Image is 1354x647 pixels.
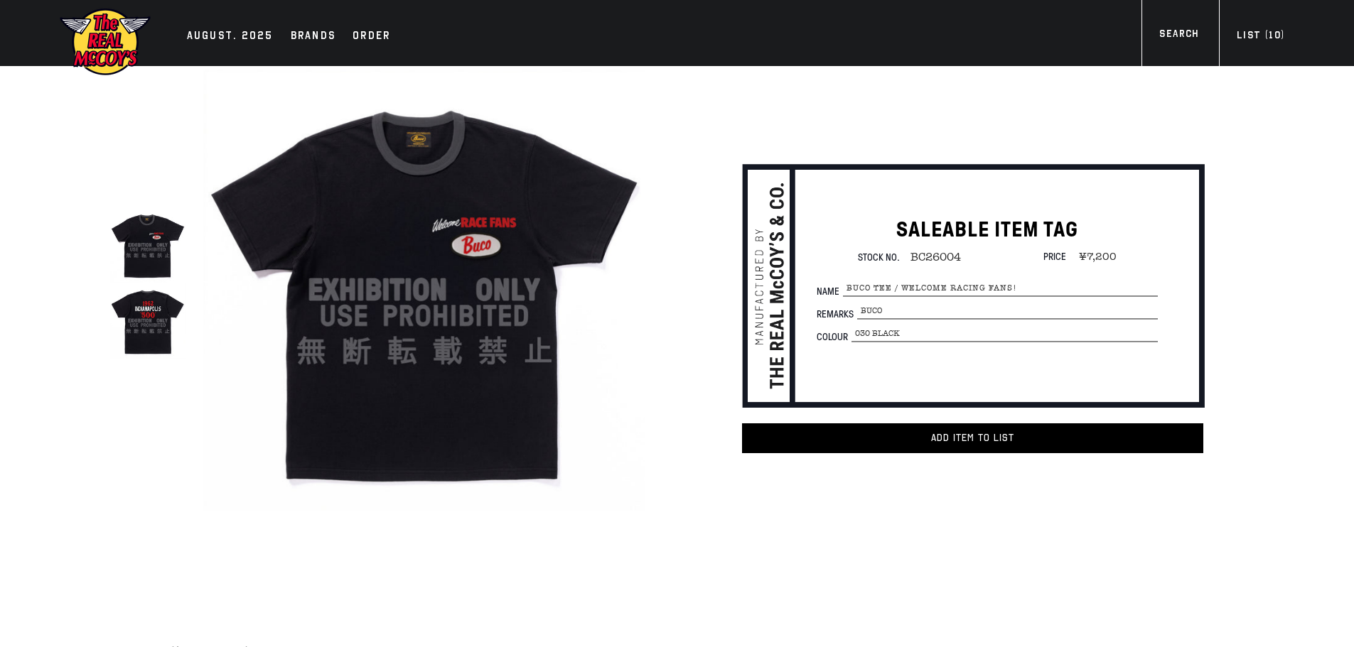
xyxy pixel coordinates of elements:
[291,27,336,47] div: Brands
[1141,26,1216,45] a: Search
[187,27,274,47] div: AUGUST. 2025
[931,432,1014,444] span: Add item to List
[858,250,900,263] span: Stock No.
[1237,28,1285,47] div: List ( )
[1219,28,1303,47] a: List (10)
[900,251,961,263] span: BC26004
[345,27,397,47] a: Order
[817,332,851,342] span: Colour
[1159,26,1198,45] div: Search
[857,304,1158,320] span: Buco
[742,423,1203,453] button: Add item to List
[843,281,1158,296] span: BUCO TEE / WELCOME RACING FANS!
[1068,250,1117,263] span: ¥7,200
[59,7,151,77] img: mccoys-exhibition
[1043,249,1066,263] span: Price
[203,70,645,511] img: BUCO TEE / WELCOME RACING FANS!
[110,207,186,283] img: BUCO TEE / WELCOME RACING FANS!
[817,310,857,320] span: Remarks
[353,27,390,47] div: Order
[1269,29,1281,41] span: 10
[180,27,281,47] a: AUGUST. 2025
[817,217,1158,244] h1: SALEABLE ITEM TAG
[200,66,648,514] div: true
[817,287,843,297] span: Name
[851,327,1158,342] span: 030 BLACK
[110,283,186,358] img: BUCO TEE / WELCOME RACING FANS!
